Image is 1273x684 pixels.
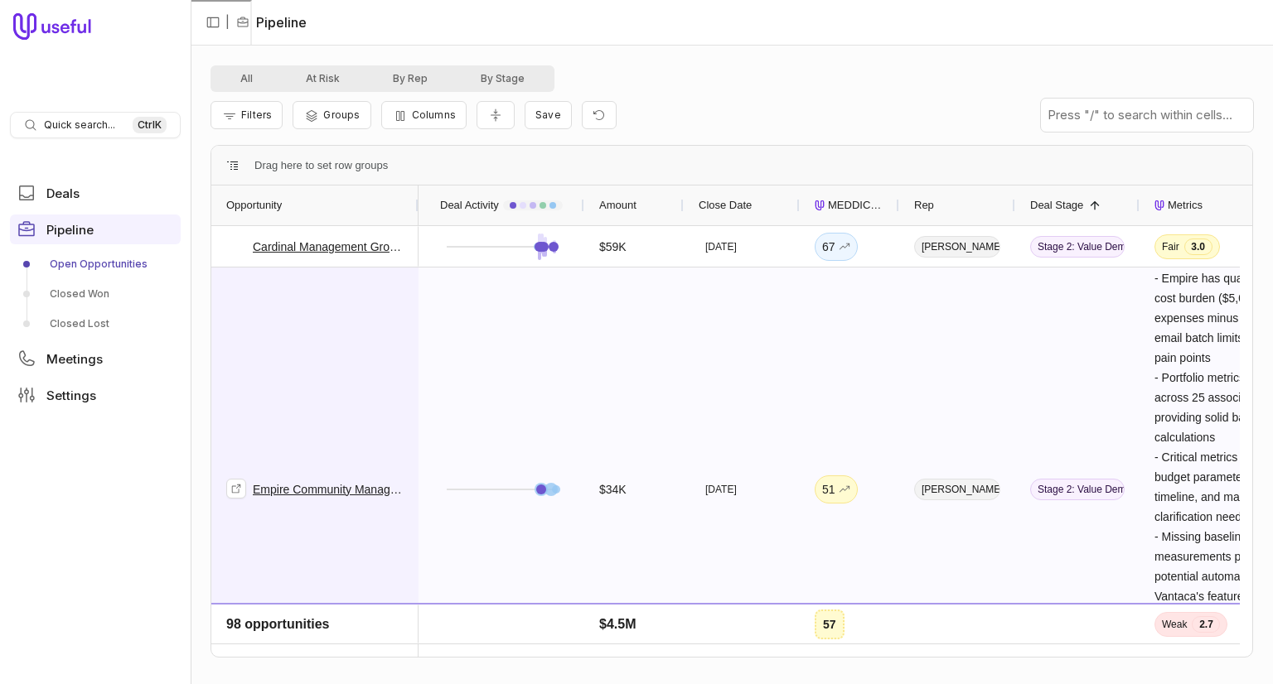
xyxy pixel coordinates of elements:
span: [PERSON_NAME] [914,236,1000,258]
button: Filter Pipeline [211,101,283,129]
span: Filters [241,108,272,121]
button: Reset view [582,101,617,130]
span: Metrics [1168,195,1203,215]
kbd: Ctrl K [133,117,167,133]
time: [DATE] [705,483,737,496]
a: Closed Won [10,281,181,307]
span: Groups [323,108,360,121]
span: Stage 2: Value Demonstration [1030,236,1125,258]
div: 67 [822,237,850,257]
span: MEDDICC Score [828,195,884,215]
span: | [225,12,230,32]
span: Save [535,108,561,121]
div: $34K [599,479,627,499]
a: Meetings [10,344,181,373]
a: Settings [10,380,181,410]
span: Meetings [46,353,103,365]
span: Pipeline [46,224,94,236]
span: Rep [914,195,934,215]
div: MEDDICC Score [815,185,884,225]
button: All [214,69,279,89]
span: Close Date [699,195,752,215]
button: By Rep [366,69,454,89]
div: $59K [599,237,627,257]
input: Press "/" to search within cells... [1041,99,1253,132]
div: 51 [822,479,850,499]
button: At Risk [279,69,366,89]
a: Empire Community Management Deal [253,479,404,499]
div: Pipeline submenu [10,251,181,337]
span: Deal Activity [440,195,499,215]
button: Collapse all rows [477,101,515,130]
a: Open Opportunities [10,251,181,277]
span: Stage 2: Value Demonstration [1030,479,1125,500]
span: Deal Stage [1030,195,1083,215]
span: Deals [46,187,80,200]
span: 3.0 [1184,238,1212,255]
a: Cardinal Management Group Deal [253,237,404,257]
span: Fair [1162,240,1179,253]
span: Quick search... [44,118,115,132]
time: [DATE] [705,240,737,253]
span: Drag here to set row groups [254,156,388,176]
a: Pipeline [10,214,181,244]
span: [PERSON_NAME] [914,479,1000,500]
button: By Stage [454,69,551,89]
span: Amount [599,195,636,215]
div: Row Groups [254,156,388,176]
button: Create a new saved view [525,101,572,129]
li: Pipeline [236,12,307,32]
a: Deals [10,178,181,208]
span: Settings [46,389,96,402]
span: Columns [412,108,456,121]
button: Collapse sidebar [201,10,225,35]
button: Columns [381,101,467,129]
button: Group Pipeline [293,101,370,129]
span: Opportunity [226,195,282,215]
a: Closed Lost [10,311,181,337]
